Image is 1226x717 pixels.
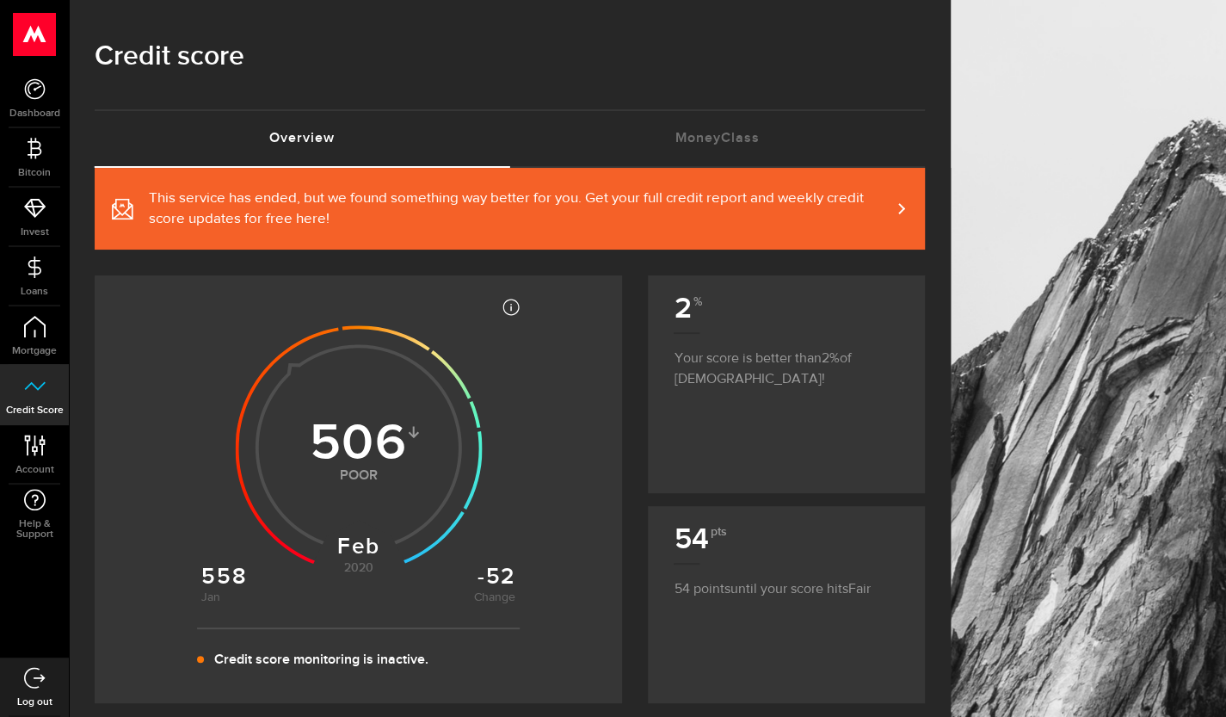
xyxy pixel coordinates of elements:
b: 2 [674,291,699,326]
a: MoneyClass [510,111,926,166]
h1: Credit score [95,34,925,79]
ul: Tabs Navigation [95,109,925,168]
span: This service has ended, but we found something way better for you. Get your full credit report an... [149,189,890,230]
a: This service has ended, but we found something way better for you. Get your full credit report an... [95,168,925,250]
p: Your score is better than of [DEMOGRAPHIC_DATA]! [674,332,899,390]
a: Overview [95,111,510,166]
span: 54 points [674,583,730,596]
span: Fair [847,583,870,596]
p: until your score hits [674,563,899,600]
button: Open LiveChat chat widget [14,7,65,59]
span: 2 [821,352,839,366]
p: Credit score monitoring is inactive. [214,650,428,671]
b: 54 [674,522,724,557]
